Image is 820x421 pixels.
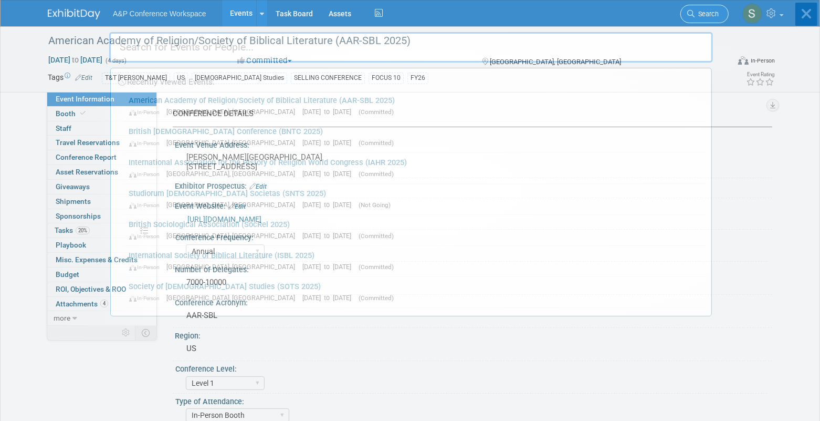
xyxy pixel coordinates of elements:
span: [DATE] to [DATE] [303,108,357,116]
span: [DATE] to [DATE] [303,263,357,271]
span: [DATE] to [DATE] [303,170,357,178]
span: [GEOGRAPHIC_DATA], [GEOGRAPHIC_DATA] [167,139,301,147]
span: (Committed) [359,139,394,147]
a: American Academy of Religion/Society of Biblical Literature (AAR-SBL 2025) In-Person [GEOGRAPHIC_... [124,91,706,121]
span: In-Person [129,109,165,116]
span: In-Person [129,295,165,302]
span: [GEOGRAPHIC_DATA], [GEOGRAPHIC_DATA] [167,108,301,116]
span: [DATE] to [DATE] [303,294,357,302]
span: (Committed) [359,263,394,271]
span: [DATE] to [DATE] [303,232,357,240]
input: Search for Events or People... [109,32,713,63]
span: (Committed) [359,170,394,178]
div: Recently Viewed Events: [116,68,706,91]
span: In-Person [129,140,165,147]
span: [GEOGRAPHIC_DATA], [GEOGRAPHIC_DATA] [167,170,301,178]
a: International Society of Biblical Literature (ISBL 2025) In-Person [GEOGRAPHIC_DATA], [GEOGRAPHIC... [124,246,706,276]
span: [GEOGRAPHIC_DATA], [GEOGRAPHIC_DATA] [167,201,301,209]
span: [DATE] to [DATE] [303,201,357,209]
span: In-Person [129,202,165,209]
span: (Not Going) [359,201,391,209]
a: British Sociological Association (SocRel 2025) In-Person [GEOGRAPHIC_DATA], [GEOGRAPHIC_DATA] [DA... [124,215,706,245]
span: In-Person [129,264,165,271]
span: [GEOGRAPHIC_DATA], [GEOGRAPHIC_DATA] [167,263,301,271]
span: (Committed) [359,232,394,240]
a: International Association for the History of Religion World Congress (IAHR 2025) In-Person [GEOGR... [124,153,706,183]
a: British [DEMOGRAPHIC_DATA] Conference (BNTC 2025) In-Person [GEOGRAPHIC_DATA], [GEOGRAPHIC_DATA] ... [124,122,706,152]
span: [GEOGRAPHIC_DATA], [GEOGRAPHIC_DATA] [167,294,301,302]
a: Society of [DEMOGRAPHIC_DATA] Studies (SOTS 2025) In-Person [GEOGRAPHIC_DATA], [GEOGRAPHIC_DATA] ... [124,277,706,307]
a: Studiorum [DEMOGRAPHIC_DATA] Societas (SNTS 2025) In-Person [GEOGRAPHIC_DATA], [GEOGRAPHIC_DATA] ... [124,184,706,214]
span: In-Person [129,171,165,178]
span: [DATE] to [DATE] [303,139,357,147]
span: [GEOGRAPHIC_DATA], [GEOGRAPHIC_DATA] [167,232,301,240]
span: (Committed) [359,294,394,302]
span: (Committed) [359,108,394,116]
span: In-Person [129,233,165,240]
